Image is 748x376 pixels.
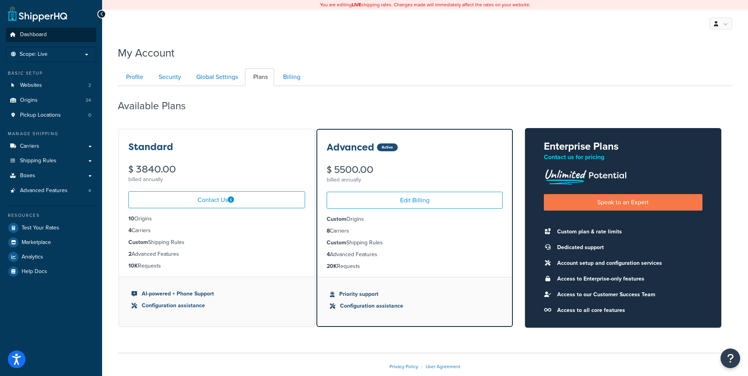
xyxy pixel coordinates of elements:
[553,289,662,300] li: Access to our Customer Success Team
[128,174,305,185] div: billed annually
[327,165,503,174] div: $ 5500.00
[132,290,302,298] li: AI-powered + Phone Support
[20,172,35,179] span: Boxes
[377,143,398,151] div: Active
[553,273,662,284] li: Access to Enterprise-only features
[86,97,91,104] span: 24
[327,250,330,259] strong: 4
[20,158,57,164] span: Shipping Rules
[128,226,132,235] strong: 4
[330,290,499,299] li: Priority support
[275,68,307,86] a: Billing
[150,68,187,86] a: Security
[20,112,61,119] span: Pickup Locations
[132,301,302,310] li: Configuration assistance
[327,227,330,235] strong: 8
[721,348,740,368] button: Open Resource Center
[544,194,702,210] a: Speak to an Expert
[128,215,134,223] strong: 10
[553,305,662,316] li: Access to all core features
[245,68,274,86] a: Plans
[390,363,418,370] a: Privacy Policy
[544,141,702,152] h2: Enterprise Plans
[352,1,361,8] b: LIVE
[118,45,174,61] h1: My Account
[118,68,150,86] a: Profile
[6,154,96,168] a: Shipping Rules
[6,235,96,249] a: Marketplace
[128,250,132,258] strong: 2
[553,226,662,237] li: Custom plan & rate limits
[128,250,305,259] li: Advanced Features
[128,142,173,152] h3: Standard
[20,143,39,150] span: Carriers
[6,264,96,279] a: Help Docs
[22,268,47,275] span: Help Docs
[6,183,96,198] a: Advanced Features 4
[128,238,148,246] strong: Custom
[188,68,244,86] a: Global Settings
[6,93,96,108] li: Origins
[118,100,198,112] h2: Available Plans
[327,215,503,224] li: Origins
[426,363,461,370] a: User Agreement
[128,215,305,223] li: Origins
[6,78,96,93] li: Websites
[327,174,503,185] div: billed annually
[88,112,91,119] span: 0
[327,192,503,209] a: Edit Billing
[327,238,503,247] li: Shipping Rules
[88,82,91,89] span: 2
[6,108,96,123] a: Pickup Locations 0
[88,187,91,194] span: 4
[20,82,42,89] span: Websites
[6,108,96,123] li: Pickup Locations
[327,262,503,271] li: Requests
[128,262,138,270] strong: 10K
[128,238,305,247] li: Shipping Rules
[6,70,96,77] div: Basic Setup
[327,238,346,247] strong: Custom
[20,97,38,104] span: Origins
[327,227,503,235] li: Carriers
[553,258,662,269] li: Account setup and configuration services
[6,212,96,219] div: Resources
[544,152,702,163] p: Contact us for pricing
[20,51,48,58] span: Scope: Live
[8,6,67,22] a: ShipperHQ Home
[327,262,337,270] strong: 20K
[22,239,51,246] span: Marketplace
[6,28,96,42] a: Dashboard
[6,93,96,108] a: Origins 24
[6,221,96,235] a: Test Your Rates
[330,302,499,310] li: Configuration assistance
[327,215,346,223] strong: Custom
[20,31,47,38] span: Dashboard
[22,225,59,231] span: Test Your Rates
[544,167,627,185] img: Unlimited Potential
[6,78,96,93] a: Websites 2
[327,142,374,152] h3: Advanced
[20,187,68,194] span: Advanced Features
[6,250,96,264] a: Analytics
[128,165,305,174] div: $ 3840.00
[421,363,422,370] span: |
[6,130,96,137] div: Manage Shipping
[553,242,662,253] li: Dedicated support
[6,139,96,154] a: Carriers
[128,191,305,208] a: Contact Us
[128,226,305,235] li: Carriers
[6,183,96,198] li: Advanced Features
[22,254,43,260] span: Analytics
[128,262,305,270] li: Requests
[327,250,503,259] li: Advanced Features
[6,169,96,183] a: Boxes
